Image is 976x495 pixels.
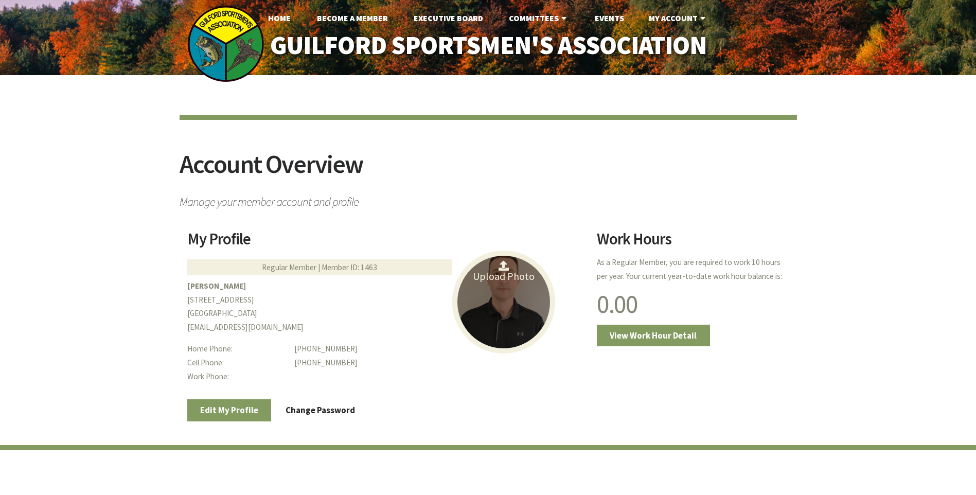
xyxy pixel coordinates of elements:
a: Edit My Profile [187,399,272,421]
a: Guilford Sportsmen's Association [248,24,728,67]
a: Home [260,8,299,28]
b: [PERSON_NAME] [187,281,246,291]
a: Upload Photo [452,251,555,353]
img: logo_sm.png [187,5,264,82]
p: As a Regular Member, you are required to work 10 hours per year. Your current year-to-date work h... [597,256,789,284]
dt: Home Phone [187,342,287,356]
dt: Work Phone [187,370,287,384]
a: View Work Hour Detail [597,325,710,346]
span: Manage your member account and profile [180,190,797,208]
a: Executive Board [405,8,491,28]
h2: Work Hours [597,231,789,255]
a: Become A Member [309,8,396,28]
a: My Account [641,8,716,28]
p: [STREET_ADDRESS] [GEOGRAPHIC_DATA] [EMAIL_ADDRESS][DOMAIN_NAME] [187,279,584,334]
div: Regular Member | Member ID: 1463 [187,259,452,275]
a: Events [587,8,632,28]
h1: 0.00 [597,291,789,317]
dd: [PHONE_NUMBER] [294,356,584,370]
dt: Cell Phone [187,356,287,370]
h2: Account Overview [180,151,797,190]
dd: [PHONE_NUMBER] [294,342,584,356]
a: Change Password [273,399,368,421]
h2: My Profile [187,231,584,255]
a: Committees [501,8,577,28]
